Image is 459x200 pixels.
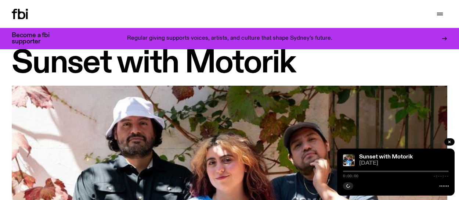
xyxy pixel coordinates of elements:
[433,174,449,178] span: -:--:--
[12,49,447,78] h1: Sunset with Motorik
[359,161,449,166] span: [DATE]
[12,32,59,45] h3: Become a fbi supporter
[359,154,413,160] a: Sunset with Motorik
[127,35,332,42] p: Regular giving supports voices, artists, and culture that shape Sydney’s future.
[343,174,358,178] span: 0:00:00
[343,154,355,166] img: Andrew, Reenie, and Pat stand in a row, smiling at the camera, in dappled light with a vine leafe...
